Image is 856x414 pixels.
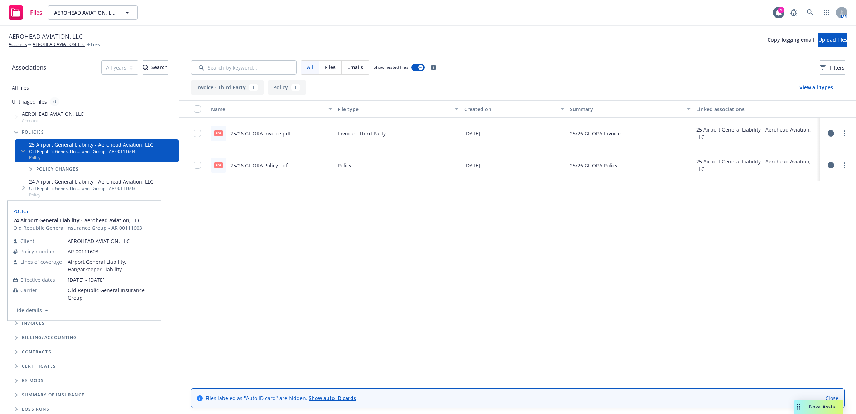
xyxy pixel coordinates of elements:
[54,9,116,16] span: AEROHEAD AVIATION, LLC
[9,41,27,48] a: Accounts
[29,192,153,198] span: Policy
[29,178,153,185] a: 24 Airport General Liability - Aerohead Aviation, LLC
[464,105,556,113] div: Created on
[230,162,288,169] a: 25/26 GL ORA Policy.pdf
[338,105,451,113] div: File type
[464,130,480,137] span: [DATE]
[22,118,84,124] span: Account
[13,208,29,214] span: Policy
[778,7,784,13] div: 70
[338,162,351,169] span: Policy
[696,126,817,141] div: 25 Airport General Liability - Aerohead Aviation, LLC
[22,379,44,383] span: Ex Mods
[820,64,845,71] span: Filters
[208,100,335,118] button: Name
[268,80,306,95] button: Policy
[191,80,264,95] button: Invoice - Third Party
[29,141,153,148] a: 25 Airport General Liability - Aerohead Aviation, LLC
[818,33,847,47] button: Upload files
[230,130,291,137] a: 25/26 GL ORA Invoice.pdf
[570,130,621,137] span: 25/26 GL ORA Invoice
[68,258,155,273] span: Airport General Liability, Hangarkeeper Liability
[309,395,356,401] a: Show auto ID cards
[30,10,42,15] span: Files
[0,109,179,330] div: Tree Example
[29,148,153,154] div: Old Republic General Insurance Group - AR 00111604
[22,336,77,340] span: Billing/Accounting
[461,100,567,118] button: Created on
[20,248,55,255] span: Policy number
[50,97,59,106] div: 0
[214,162,223,168] span: pdf
[794,400,843,414] button: Nova Assist
[249,84,258,91] div: 1
[307,63,313,71] span: All
[768,33,814,47] button: Copy logging email
[12,84,29,91] a: All files
[22,130,44,134] span: Policies
[20,258,62,266] span: Lines of coverage
[335,100,462,118] button: File type
[22,407,49,411] span: Loss Runs
[68,286,155,301] span: Old Republic General Insurance Group
[13,224,142,232] div: Old Republic General Insurance Group - AR 00111603
[803,5,817,20] a: Search
[68,237,155,245] span: AEROHEAD AVIATION, LLC
[826,394,838,402] a: Close
[143,65,148,70] svg: Search
[22,110,84,118] span: AEROHEAD AVIATION, LLC
[9,32,83,41] span: AEROHEAD AVIATION, LLC
[12,98,47,105] a: Untriaged files
[13,216,141,224] span: 24 Airport General Liability - Aerohead Aviation, LLC
[347,63,363,71] span: Emails
[819,5,834,20] a: Switch app
[818,36,847,43] span: Upload files
[570,105,683,113] div: Summary
[29,185,153,191] div: Old Republic General Insurance Group - AR 00111603
[214,130,223,136] span: pdf
[33,41,85,48] a: AEROHEAD AVIATION, LLC
[68,276,155,284] span: [DATE] - [DATE]
[22,350,51,354] span: Contracts
[191,60,297,75] input: Search by keyword...
[91,41,100,48] span: Files
[13,216,142,224] button: 24 Airport General Liability - Aerohead Aviation, LLC
[787,5,801,20] a: Report a Bug
[20,286,37,294] span: Carrier
[768,36,814,43] span: Copy logging email
[374,64,408,70] span: Show nested files
[29,154,153,161] span: Policy
[809,404,837,410] span: Nova Assist
[10,306,51,315] button: Hide details
[12,63,46,72] span: Associations
[36,167,79,171] span: Policy changes
[194,130,201,137] input: Toggle Row Selected
[22,393,85,397] span: Summary of insurance
[794,400,803,414] div: Drag to move
[840,161,849,170] a: more
[194,162,201,169] input: Toggle Row Selected
[48,5,138,20] button: AEROHEAD AVIATION, LLC
[68,248,155,255] span: AR 00111603
[696,105,817,113] div: Linked associations
[464,162,480,169] span: [DATE]
[325,63,336,71] span: Files
[820,60,845,75] button: Filters
[291,84,300,91] div: 1
[211,105,324,113] div: Name
[696,158,817,173] div: 25 Airport General Liability - Aerohead Aviation, LLC
[20,237,34,245] span: Client
[693,100,820,118] button: Linked associations
[830,64,845,71] span: Filters
[206,394,356,402] span: Files labeled as "Auto ID card" are hidden.
[567,100,694,118] button: Summary
[22,364,56,368] span: Certificates
[338,130,386,137] span: Invoice - Third Party
[143,60,168,75] button: SearchSearch
[22,321,45,325] span: Invoices
[570,162,617,169] span: 25/26 GL ORA Policy
[6,3,45,23] a: Files
[788,80,845,95] button: View all types
[840,129,849,138] a: more
[194,105,201,113] input: Select all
